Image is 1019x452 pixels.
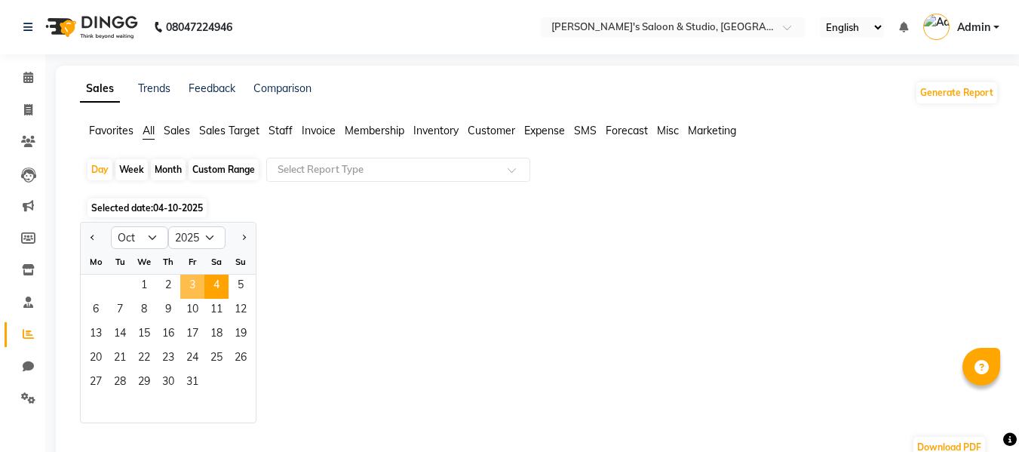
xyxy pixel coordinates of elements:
div: Saturday, October 11, 2025 [204,299,229,323]
span: 4 [204,275,229,299]
div: Wednesday, October 15, 2025 [132,323,156,347]
span: 2 [156,275,180,299]
div: Sunday, October 19, 2025 [229,323,253,347]
span: 7 [108,299,132,323]
div: Friday, October 3, 2025 [180,275,204,299]
button: Generate Report [916,82,997,103]
span: 27 [84,371,108,395]
select: Select month [111,226,168,249]
div: Tu [108,250,132,274]
span: 26 [229,347,253,371]
span: 15 [132,323,156,347]
span: 19 [229,323,253,347]
div: Tuesday, October 14, 2025 [108,323,132,347]
div: Tuesday, October 21, 2025 [108,347,132,371]
div: Wednesday, October 8, 2025 [132,299,156,323]
span: 12 [229,299,253,323]
span: Staff [269,124,293,137]
span: Admin [957,20,990,35]
img: Admin [923,14,950,40]
div: Th [156,250,180,274]
div: Thursday, October 9, 2025 [156,299,180,323]
div: Tuesday, October 7, 2025 [108,299,132,323]
span: Misc [657,124,679,137]
span: Expense [524,124,565,137]
span: 6 [84,299,108,323]
span: 11 [204,299,229,323]
div: Saturday, October 25, 2025 [204,347,229,371]
div: Su [229,250,253,274]
span: 8 [132,299,156,323]
span: 18 [204,323,229,347]
span: Membership [345,124,404,137]
span: 04-10-2025 [153,202,203,214]
span: 13 [84,323,108,347]
span: SMS [574,124,597,137]
div: Wednesday, October 1, 2025 [132,275,156,299]
span: 22 [132,347,156,371]
span: 9 [156,299,180,323]
button: Next month [238,226,250,250]
div: Mo [84,250,108,274]
span: 31 [180,371,204,395]
div: Custom Range [189,159,259,180]
span: All [143,124,155,137]
span: 20 [84,347,108,371]
div: Tuesday, October 28, 2025 [108,371,132,395]
div: Monday, October 6, 2025 [84,299,108,323]
b: 08047224946 [166,6,232,48]
select: Select year [168,226,226,249]
span: 30 [156,371,180,395]
span: 25 [204,347,229,371]
div: Sa [204,250,229,274]
span: 24 [180,347,204,371]
div: Month [151,159,186,180]
div: Day [87,159,112,180]
a: Comparison [253,81,312,95]
div: Friday, October 24, 2025 [180,347,204,371]
span: Marketing [688,124,736,137]
div: Monday, October 13, 2025 [84,323,108,347]
span: Sales [164,124,190,137]
button: Previous month [87,226,99,250]
span: 28 [108,371,132,395]
a: Trends [138,81,170,95]
span: 10 [180,299,204,323]
div: Saturday, October 4, 2025 [204,275,229,299]
div: Thursday, October 30, 2025 [156,371,180,395]
span: Favorites [89,124,134,137]
span: Sales Target [199,124,259,137]
span: 5 [229,275,253,299]
div: Saturday, October 18, 2025 [204,323,229,347]
span: Selected date: [87,198,207,217]
span: Invoice [302,124,336,137]
div: Friday, October 10, 2025 [180,299,204,323]
span: 16 [156,323,180,347]
span: 1 [132,275,156,299]
a: Sales [80,75,120,103]
span: 3 [180,275,204,299]
span: 21 [108,347,132,371]
span: Customer [468,124,515,137]
div: Thursday, October 2, 2025 [156,275,180,299]
div: Sunday, October 26, 2025 [229,347,253,371]
div: Friday, October 17, 2025 [180,323,204,347]
div: We [132,250,156,274]
div: Wednesday, October 29, 2025 [132,371,156,395]
a: Feedback [189,81,235,95]
div: Monday, October 27, 2025 [84,371,108,395]
span: 14 [108,323,132,347]
div: Sunday, October 5, 2025 [229,275,253,299]
div: Thursday, October 23, 2025 [156,347,180,371]
div: Wednesday, October 22, 2025 [132,347,156,371]
div: Monday, October 20, 2025 [84,347,108,371]
span: Forecast [606,124,648,137]
div: Sunday, October 12, 2025 [229,299,253,323]
div: Thursday, October 16, 2025 [156,323,180,347]
div: Week [115,159,148,180]
span: Inventory [413,124,459,137]
span: 17 [180,323,204,347]
div: Friday, October 31, 2025 [180,371,204,395]
span: 29 [132,371,156,395]
div: Fr [180,250,204,274]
